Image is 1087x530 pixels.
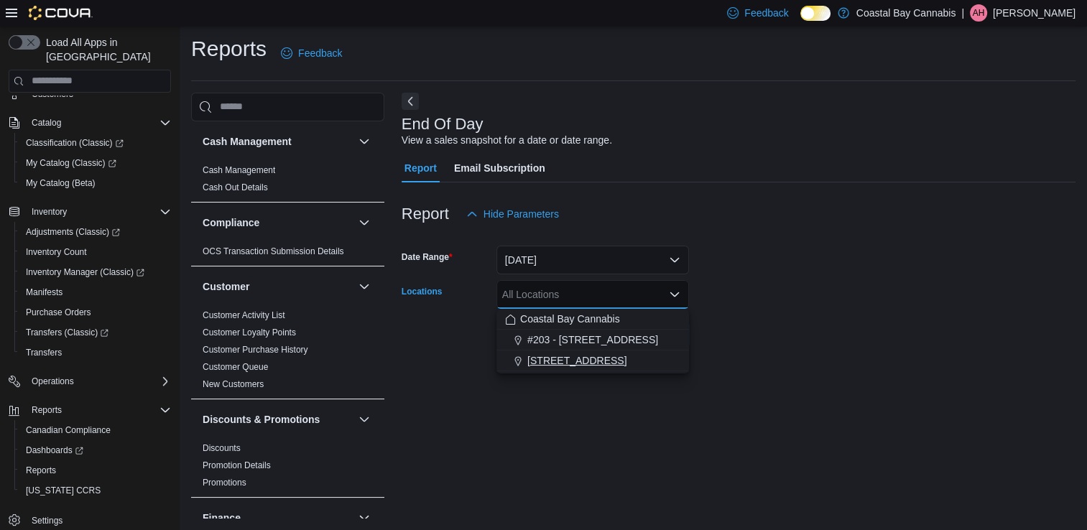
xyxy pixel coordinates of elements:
button: Inventory [3,202,177,222]
a: Reports [20,462,62,479]
button: Finance [356,509,373,526]
button: Customer [203,279,353,294]
button: [DATE] [496,246,689,274]
a: Cash Out Details [203,182,268,192]
span: Manifests [20,284,171,301]
span: Hide Parameters [484,207,559,221]
span: Reports [26,401,171,419]
span: Settings [32,515,63,526]
span: Purchase Orders [26,307,91,318]
button: Inventory Count [14,242,177,262]
p: | [961,4,964,22]
span: OCS Transaction Submission Details [203,246,344,257]
span: My Catalog (Classic) [26,157,116,169]
span: Dark Mode [800,21,801,22]
span: Report [404,154,437,182]
a: Feedback [275,39,348,68]
span: Reports [26,465,56,476]
h1: Reports [191,34,267,63]
span: Operations [26,373,171,390]
button: Reports [14,460,177,480]
span: Reports [32,404,62,416]
div: Cash Management [191,162,384,202]
span: Inventory [32,206,67,218]
a: Inventory Manager (Classic) [14,262,177,282]
h3: Report [402,205,449,223]
a: Manifests [20,284,68,301]
label: Locations [402,286,443,297]
h3: Compliance [203,215,259,230]
a: Discounts [203,443,241,453]
span: Email Subscription [454,154,545,182]
button: [US_STATE] CCRS [14,480,177,501]
a: Adjustments (Classic) [20,223,126,241]
a: Transfers (Classic) [20,324,114,341]
a: Dashboards [20,442,89,459]
button: Discounts & Promotions [203,412,353,427]
input: Dark Mode [800,6,831,21]
span: Classification (Classic) [26,137,124,149]
span: Cash Out Details [203,182,268,193]
span: [STREET_ADDRESS] [527,353,626,368]
button: #203 - [STREET_ADDRESS] [496,330,689,350]
span: Inventory [26,203,171,220]
span: #203 - [STREET_ADDRESS] [527,333,658,347]
a: My Catalog (Classic) [20,154,122,172]
span: My Catalog (Beta) [20,175,171,192]
span: Customer Queue [203,361,268,373]
span: Inventory Manager (Classic) [26,266,144,278]
div: View a sales snapshot for a date or date range. [402,133,612,148]
div: Customer [191,307,384,399]
span: Transfers (Classic) [26,327,108,338]
button: Transfers [14,343,177,363]
div: Choose from the following options [496,309,689,371]
button: Purchase Orders [14,302,177,322]
span: Purchase Orders [20,304,171,321]
span: Customer Activity List [203,310,285,321]
a: Canadian Compliance [20,422,116,439]
button: [STREET_ADDRESS] [496,350,689,371]
span: Feedback [744,6,788,20]
a: Transfers (Classic) [14,322,177,343]
button: Settings [3,509,177,530]
h3: Discounts & Promotions [203,412,320,427]
span: Transfers [20,344,171,361]
a: Inventory Count [20,243,93,261]
span: Manifests [26,287,63,298]
span: My Catalog (Beta) [26,177,96,189]
span: Washington CCRS [20,482,171,499]
button: Operations [3,371,177,391]
button: Customer [356,278,373,295]
button: Discounts & Promotions [356,411,373,428]
h3: Customer [203,279,249,294]
a: OCS Transaction Submission Details [203,246,344,256]
div: Discounts & Promotions [191,440,384,497]
span: Inventory Manager (Classic) [20,264,171,281]
a: [US_STATE] CCRS [20,482,106,499]
a: Classification (Classic) [20,134,129,152]
a: Classification (Classic) [14,133,177,153]
button: Canadian Compliance [14,420,177,440]
a: My Catalog (Beta) [20,175,101,192]
a: Customer Activity List [203,310,285,320]
button: Compliance [203,215,353,230]
a: Customer Queue [203,362,268,372]
a: Customer Loyalty Points [203,327,296,338]
button: Hide Parameters [461,200,565,228]
button: Catalog [26,114,67,131]
p: Coastal Bay Cannabis [856,4,956,22]
span: Customer Purchase History [203,344,308,355]
a: Transfers [20,344,68,361]
button: My Catalog (Beta) [14,173,177,193]
h3: Cash Management [203,134,292,149]
span: New Customers [203,378,264,390]
span: Dashboards [20,442,171,459]
span: Cash Management [203,164,275,176]
p: [PERSON_NAME] [993,4,1076,22]
a: Purchase Orders [20,304,97,321]
button: Manifests [14,282,177,302]
span: Discounts [203,442,241,454]
span: Feedback [298,46,342,60]
button: Reports [3,400,177,420]
label: Date Range [402,251,453,263]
